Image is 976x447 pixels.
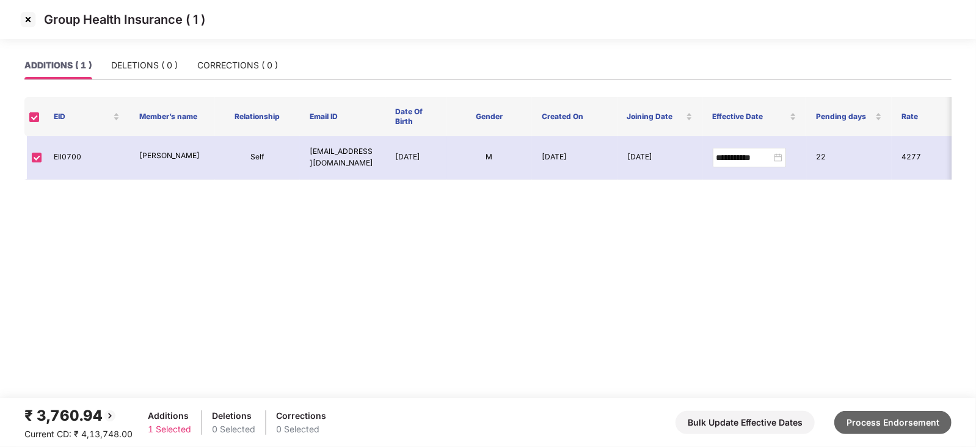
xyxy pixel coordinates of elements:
[446,136,532,180] td: M
[816,112,873,122] span: Pending days
[129,97,215,136] th: Member’s name
[18,10,38,29] img: svg+xml;base64,PHN2ZyBpZD0iQ3Jvc3MtMzJ4MzIiIHhtbG5zPSJodHRwOi8vd3d3LnczLm9yZy8yMDAwL3N2ZyIgd2lkdG...
[44,12,205,27] p: Group Health Insurance ( 1 )
[24,404,133,427] div: ₹ 3,760.94
[111,59,178,72] div: DELETIONS ( 0 )
[385,136,446,180] td: [DATE]
[44,136,129,180] td: Ell0700
[215,136,300,180] td: Self
[44,97,129,136] th: EID
[148,423,191,436] div: 1 Selected
[212,423,255,436] div: 0 Selected
[300,136,385,180] td: [EMAIL_ADDRESS][DOMAIN_NAME]
[446,97,532,136] th: Gender
[212,409,255,423] div: Deletions
[54,112,111,122] span: EID
[215,97,300,136] th: Relationship
[197,59,278,72] div: CORRECTIONS ( 0 )
[617,97,703,136] th: Joining Date
[103,409,117,423] img: svg+xml;base64,PHN2ZyBpZD0iQmFjay0yMHgyMCIgeG1sbnM9Imh0dHA6Ly93d3cudzMub3JnLzIwMDAvc3ZnIiB3aWR0aD...
[385,97,446,136] th: Date Of Birth
[276,423,326,436] div: 0 Selected
[24,429,133,439] span: Current CD: ₹ 4,13,748.00
[807,136,892,180] td: 22
[676,411,815,434] button: Bulk Update Effective Dates
[532,136,617,180] td: [DATE]
[300,97,385,136] th: Email ID
[617,136,703,180] td: [DATE]
[712,112,787,122] span: Effective Date
[139,150,205,162] p: [PERSON_NAME]
[834,411,952,434] button: Process Endorsement
[806,97,892,136] th: Pending days
[276,409,326,423] div: Corrections
[702,97,806,136] th: Effective Date
[532,97,617,136] th: Created On
[627,112,684,122] span: Joining Date
[148,409,191,423] div: Additions
[24,59,92,72] div: ADDITIONS ( 1 )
